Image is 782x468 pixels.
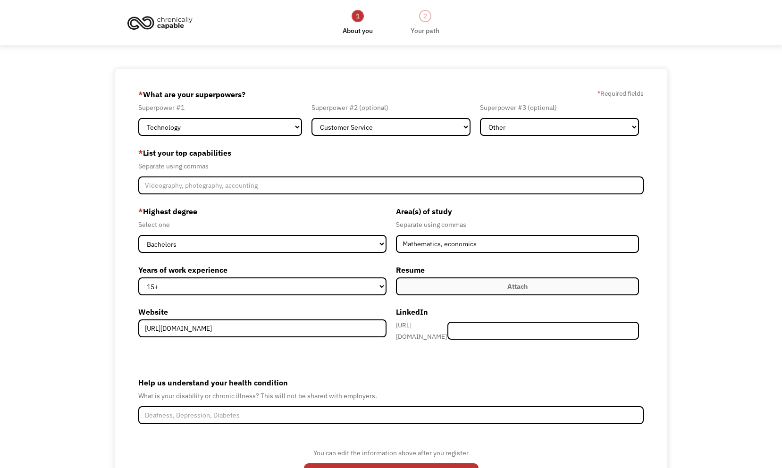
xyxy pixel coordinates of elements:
div: Select one [138,219,386,230]
label: List your top capabilities [138,145,644,160]
div: Superpower #2 (optional) [311,102,471,113]
label: Resume [396,262,639,277]
img: Chronically Capable logo [125,12,195,33]
label: Attach [396,277,639,295]
input: Anthropology, Education [396,235,639,253]
input: www.myportfolio.com [138,319,386,337]
label: Highest degree [138,204,386,219]
div: Superpower #1 [138,102,302,113]
div: Separate using commas [396,219,639,230]
label: Years of work experience [138,262,386,277]
div: 2 [419,10,431,22]
input: Videography, photography, accounting [138,176,644,194]
label: Help us understand your health condition [138,375,644,390]
div: 1 [352,10,364,22]
input: Deafness, Depression, Diabetes [138,406,644,424]
label: Required fields [597,88,644,99]
div: [URL][DOMAIN_NAME] [396,319,447,342]
div: Superpower #3 (optional) [480,102,639,113]
label: Website [138,304,386,319]
div: Separate using commas [138,160,644,172]
a: 2Your path [411,9,439,36]
label: What are your superpowers? [138,87,245,102]
div: About you [343,25,373,36]
label: Area(s) of study [396,204,639,219]
div: Your path [411,25,439,36]
div: What is your disability or chronic illness? This will not be shared with employers. [138,390,644,401]
div: You can edit the information above after you register [304,447,479,459]
a: 1About you [343,9,373,36]
div: Attach [507,281,528,292]
label: LinkedIn [396,304,639,319]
